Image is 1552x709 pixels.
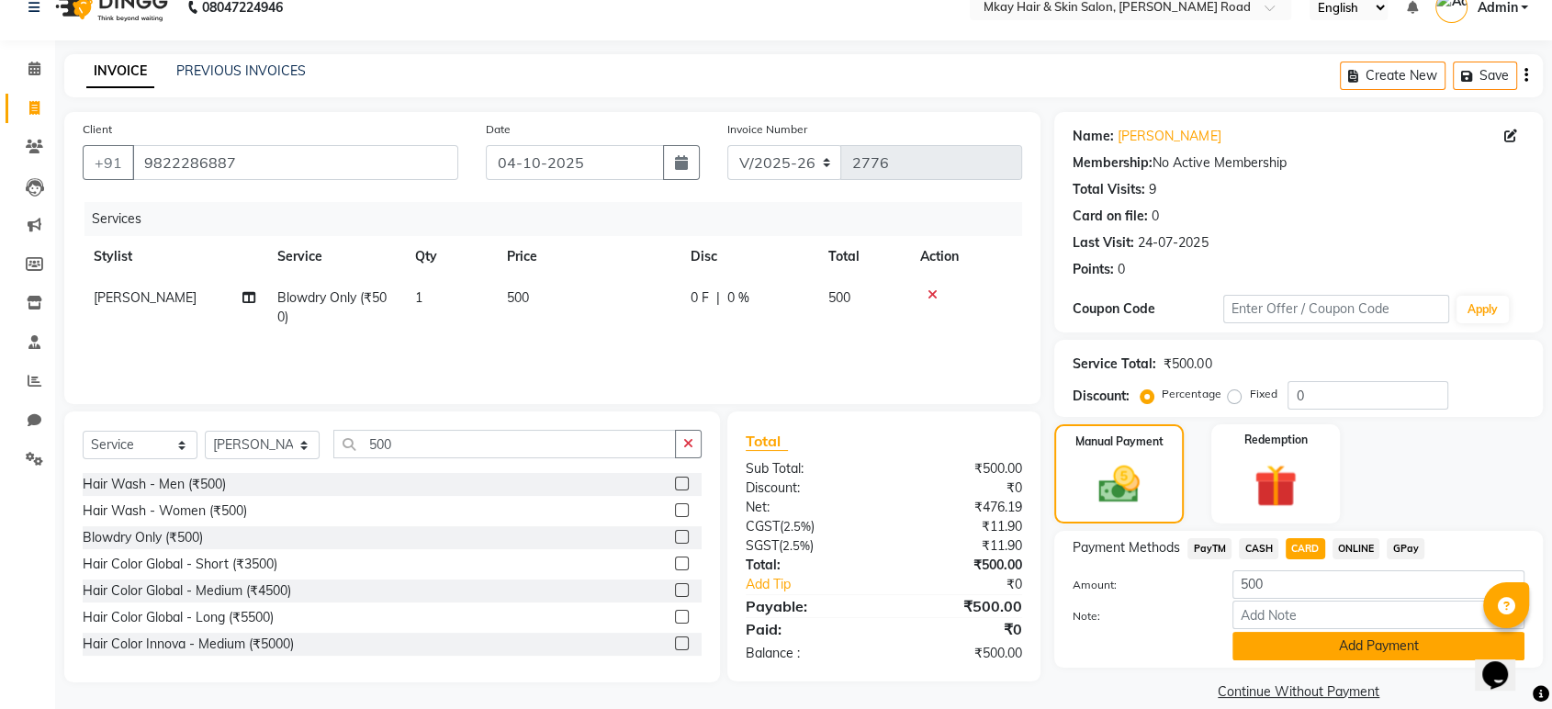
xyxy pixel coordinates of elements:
[716,288,720,308] span: |
[1475,636,1534,691] iframe: chat widget
[1073,127,1114,146] div: Name:
[828,289,850,306] span: 500
[1162,386,1220,402] label: Percentage
[1118,260,1125,279] div: 0
[176,62,306,79] a: PREVIOUS INVOICES
[1149,180,1156,199] div: 9
[727,288,749,308] span: 0 %
[691,288,709,308] span: 0 F
[1073,153,1153,173] div: Membership:
[415,289,422,306] span: 1
[1073,538,1180,557] span: Payment Methods
[1249,386,1276,402] label: Fixed
[83,236,266,277] th: Stylist
[83,145,134,180] button: +91
[1232,601,1524,629] input: Add Note
[83,635,294,654] div: Hair Color Innova - Medium (₹5000)
[1286,538,1325,559] span: CARD
[746,432,788,451] span: Total
[83,121,112,138] label: Client
[83,528,203,547] div: Blowdry Only (₹500)
[1239,538,1278,559] span: CASH
[94,289,197,306] span: [PERSON_NAME]
[732,644,884,663] div: Balance :
[83,608,274,627] div: Hair Color Global - Long (₹5500)
[817,236,909,277] th: Total
[507,289,529,306] span: 500
[732,556,884,575] div: Total:
[1241,459,1310,512] img: _gift.svg
[732,536,884,556] div: ( )
[1073,299,1223,319] div: Coupon Code
[732,459,884,478] div: Sub Total:
[782,538,810,553] span: 2.5%
[1073,354,1156,374] div: Service Total:
[884,644,1037,663] div: ₹500.00
[732,517,884,536] div: ( )
[277,289,387,325] span: Blowdry Only (₹500)
[83,501,247,521] div: Hair Wash - Women (₹500)
[1073,153,1524,173] div: No Active Membership
[746,537,779,554] span: SGST
[1059,608,1219,625] label: Note:
[884,517,1037,536] div: ₹11.90
[732,478,884,498] div: Discount:
[884,478,1037,498] div: ₹0
[732,575,909,594] a: Add Tip
[1164,354,1211,374] div: ₹500.00
[746,518,780,535] span: CGST
[1187,538,1231,559] span: PayTM
[1118,127,1220,146] a: [PERSON_NAME]
[496,236,680,277] th: Price
[1232,570,1524,599] input: Amount
[83,581,291,601] div: Hair Color Global - Medium (₹4500)
[486,121,511,138] label: Date
[1456,296,1509,323] button: Apply
[1152,207,1159,226] div: 0
[1333,538,1380,559] span: ONLINE
[1340,62,1445,90] button: Create New
[1232,632,1524,660] button: Add Payment
[732,595,884,617] div: Payable:
[1073,260,1114,279] div: Points:
[1073,233,1134,253] div: Last Visit:
[884,556,1037,575] div: ₹500.00
[1075,433,1164,450] label: Manual Payment
[884,459,1037,478] div: ₹500.00
[86,55,154,88] a: INVOICE
[84,202,1036,236] div: Services
[884,595,1037,617] div: ₹500.00
[1387,538,1424,559] span: GPay
[680,236,817,277] th: Disc
[83,555,277,574] div: Hair Color Global - Short (₹3500)
[909,236,1022,277] th: Action
[1085,461,1152,508] img: _cash.svg
[1059,577,1219,593] label: Amount:
[884,498,1037,517] div: ₹476.19
[727,121,807,138] label: Invoice Number
[1073,387,1130,406] div: Discount:
[732,618,884,640] div: Paid:
[132,145,458,180] input: Search by Name/Mobile/Email/Code
[1073,207,1148,226] div: Card on file:
[884,536,1037,556] div: ₹11.90
[1453,62,1517,90] button: Save
[1058,682,1539,702] a: Continue Without Payment
[909,575,1036,594] div: ₹0
[1223,295,1449,323] input: Enter Offer / Coupon Code
[333,430,676,458] input: Search or Scan
[404,236,496,277] th: Qty
[1073,180,1145,199] div: Total Visits:
[266,236,404,277] th: Service
[783,519,811,534] span: 2.5%
[1138,233,1208,253] div: 24-07-2025
[884,618,1037,640] div: ₹0
[732,498,884,517] div: Net:
[83,475,226,494] div: Hair Wash - Men (₹500)
[1243,432,1307,448] label: Redemption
